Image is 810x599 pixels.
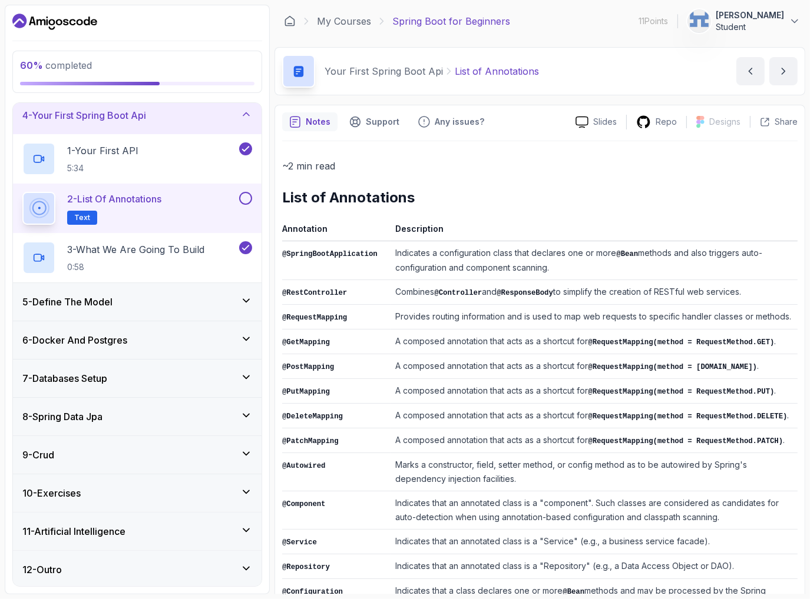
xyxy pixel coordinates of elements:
button: 1-Your First API5:34 [22,142,252,175]
p: Notes [306,116,330,128]
td: Indicates that an annotated class is a "Service" (e.g., a business service facade). [391,530,798,554]
button: 11-Artificial Intelligence [13,513,262,550]
span: Text [74,213,90,222]
button: 3-What We Are Going To Build0:58 [22,241,252,274]
span: completed [20,59,92,71]
td: Indicates a configuration class that declares one or more methods and also triggers auto-configur... [391,241,798,280]
code: @GetMapping [282,338,330,347]
button: Support button [342,112,406,131]
p: 11 Points [639,15,668,27]
a: Dashboard [12,12,97,31]
p: Your First Spring Boot Api [325,64,443,78]
a: Dashboard [284,15,296,27]
code: @Bean [563,588,584,596]
button: 9-Crud [13,436,262,474]
button: 5-Define The Model [13,283,262,321]
button: 8-Spring Data Jpa [13,398,262,435]
p: ~2 min read [282,158,798,174]
p: Designs [709,116,740,128]
p: [PERSON_NAME] [716,9,784,21]
code: @ResponseBody [497,289,553,297]
h3: 7 - Databases Setup [22,371,107,385]
code: @RequestMapping(method = RequestMethod.PUT) [588,388,774,396]
th: Description [391,221,798,241]
button: notes button [282,112,338,131]
h3: 6 - Docker And Postgres [22,333,127,347]
button: 7-Databases Setup [13,360,262,397]
p: 2 - List of Annotations [67,192,161,206]
td: Indicates that an annotated class is a "component". Such classes are considered as candidates for... [391,491,798,530]
button: 12-Outro [13,551,262,588]
p: Share [775,116,798,128]
a: Slides [566,116,626,128]
h3: 12 - Outro [22,563,62,577]
code: @Component [282,500,326,508]
button: previous content [736,57,765,85]
h3: 9 - Crud [22,448,54,462]
p: Support [366,116,399,128]
h3: 8 - Spring Data Jpa [22,410,103,424]
h3: 10 - Exercises [22,486,81,500]
td: A composed annotation that acts as a shortcut for . [391,428,798,453]
code: @Bean [616,250,638,258]
h3: 5 - Define The Model [22,295,113,309]
code: @RequestMapping(method = [DOMAIN_NAME]) [588,363,757,371]
button: 10-Exercises [13,474,262,512]
p: 5:34 [67,162,138,174]
button: 4-Your First Spring Boot Api [13,96,262,134]
td: A composed annotation that acts as a shortcut for . [391,379,798,404]
td: Combines and to simplify the creation of RESTful web services. [391,280,798,305]
code: @Repository [282,563,330,571]
td: A composed annotation that acts as a shortcut for . [391,404,798,428]
img: user profile image [688,10,710,32]
p: Slides [593,116,617,128]
button: 2-List of AnnotationsText [22,192,252,225]
p: Repo [656,116,677,128]
p: Student [716,21,784,33]
code: @Configuration [282,588,343,596]
td: A composed annotation that acts as a shortcut for . [391,330,798,354]
button: next content [769,57,798,85]
h2: List of Annotations [282,188,798,207]
button: user profile image[PERSON_NAME]Student [687,9,801,33]
p: 0:58 [67,261,204,273]
p: 1 - Your First API [67,144,138,158]
a: Repo [627,115,686,129]
code: @Controller [434,289,482,297]
p: Spring Boot for Beginners [392,14,510,28]
h3: 11 - Artificial Intelligence [22,524,125,538]
code: @PostMapping [282,363,334,371]
code: @Service [282,538,317,547]
code: @RequestMapping(method = RequestMethod.DELETE) [588,412,787,421]
code: @PutMapping [282,388,330,396]
code: @SpringBootApplication [282,250,378,258]
code: @RequestMapping [282,314,347,322]
h3: 4 - Your First Spring Boot Api [22,108,146,122]
code: @DeleteMapping [282,412,343,421]
code: @RequestMapping(method = RequestMethod.GET) [588,338,774,347]
code: @RestController [282,289,347,297]
td: Provides routing information and is used to map web requests to specific handler classes or methods. [391,305,798,330]
td: Indicates that an annotated class is a "Repository" (e.g., a Data Access Object or DAO). [391,554,798,579]
th: Annotation [282,221,391,241]
code: @Autowired [282,462,326,470]
code: @PatchMapping [282,437,339,445]
button: 6-Docker And Postgres [13,321,262,359]
a: My Courses [317,14,371,28]
td: A composed annotation that acts as a shortcut for . [391,354,798,379]
button: Feedback button [411,112,491,131]
span: 60 % [20,59,43,71]
code: @RequestMapping(method = RequestMethod.PATCH) [588,437,783,445]
p: List of Annotations [455,64,539,78]
button: Share [750,116,798,128]
p: 3 - What We Are Going To Build [67,242,204,257]
p: Any issues? [435,116,484,128]
td: Marks a constructor, field, setter method, or config method as to be autowired by Spring's depend... [391,453,798,491]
